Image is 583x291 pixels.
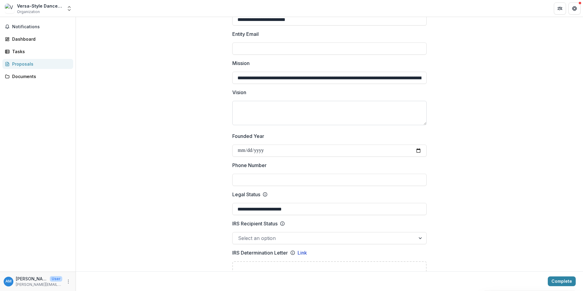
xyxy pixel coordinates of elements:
p: Mission [232,60,250,67]
button: Get Help [568,2,581,15]
a: Dashboard [2,34,73,44]
div: Versa-Style Dance Company [17,3,63,9]
p: Phone Number [232,162,267,169]
span: Organization [17,9,40,15]
button: More [65,278,72,285]
p: [PERSON_NAME][EMAIL_ADDRESS][DOMAIN_NAME] [16,282,62,287]
img: Versa-Style Dance Company [5,4,15,13]
div: Documents [12,73,68,80]
div: Aubrey Mamaid [5,279,12,283]
div: Tasks [12,48,68,55]
div: Dashboard [12,36,68,42]
p: Entity Email [232,30,259,38]
p: IRS Determination Letter [232,249,288,256]
button: Partners [554,2,566,15]
p: Founded Year [232,132,264,140]
a: Link [298,249,307,256]
p: [PERSON_NAME] [16,276,47,282]
a: Tasks [2,46,73,56]
div: Proposals [12,61,68,67]
p: Legal Status [232,191,260,198]
a: Proposals [2,59,73,69]
button: Notifications [2,22,73,32]
span: Notifications [12,24,71,29]
button: Open entity switcher [65,2,73,15]
button: Complete [548,276,576,286]
p: IRS Recipient Status [232,220,278,227]
p: Vision [232,89,246,96]
p: User [50,276,62,282]
a: Documents [2,71,73,81]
